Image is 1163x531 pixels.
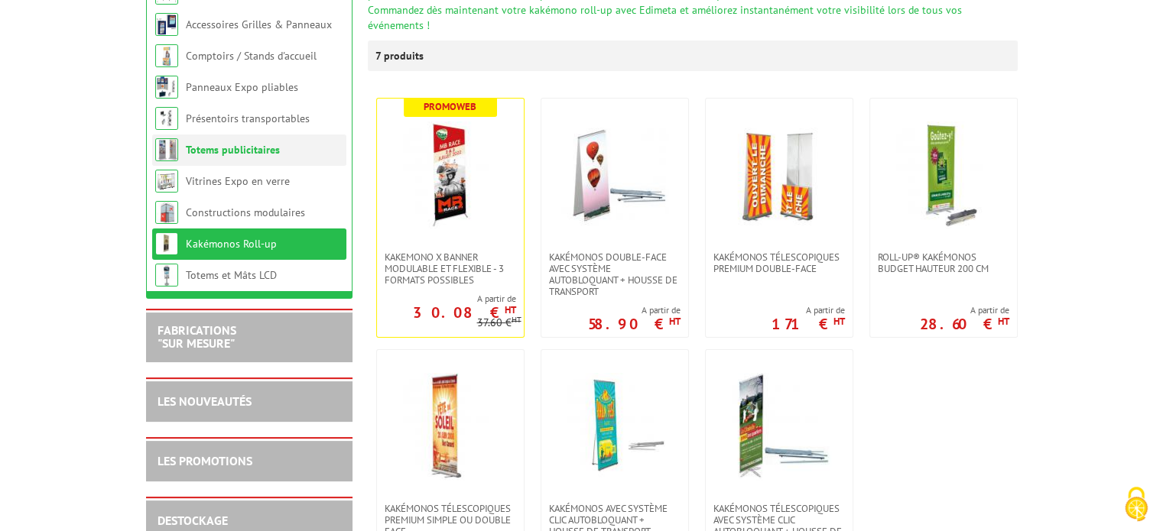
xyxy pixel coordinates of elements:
img: Roll-Up® Kakémonos Budget Hauteur 200 cm [890,121,997,228]
p: 58.90 € [588,319,681,329]
span: A partir de [377,293,516,305]
a: Totems et Mâts LCD [186,268,277,282]
p: 7 produits [375,40,433,71]
span: A partir de [588,304,681,316]
sup: HT [669,315,681,328]
a: Kakemono X Banner modulable et flexible - 3 formats possibles [377,251,524,286]
a: Panneaux Expo pliables [186,80,298,94]
sup: HT [512,314,521,325]
img: Présentoirs transportables [155,107,178,130]
img: Totems et Mâts LCD [155,264,178,287]
a: Comptoirs / Stands d'accueil [186,49,317,63]
sup: HT [833,315,845,328]
p: 28.60 € [920,319,1009,329]
a: Vitrines Expo en verre [186,174,290,188]
img: Kakémonos télescopiques Premium double-face [726,121,833,228]
a: Accessoires Grilles & Panneaux [186,18,332,31]
a: LES NOUVEAUTÉS [158,393,252,409]
span: Roll-Up® Kakémonos Budget Hauteur 200 cm [878,251,1009,274]
a: Présentoirs transportables [186,112,310,125]
sup: HT [505,303,516,316]
a: Kakémonos télescopiques Premium double-face [706,251,853,274]
span: Kakemono X Banner modulable et flexible - 3 formats possibles [385,251,516,286]
img: Cookies (fenêtre modale) [1117,485,1155,523]
b: Promoweb [424,100,476,113]
span: kakémonos double-face avec système autobloquant + housse de transport [549,251,681,297]
img: Comptoirs / Stands d'accueil [155,44,178,67]
a: Kakémonos Roll-up [186,237,277,251]
img: Totems publicitaires [155,138,178,161]
a: LES PROMOTIONS [158,453,252,468]
img: kakémonos avec système clic autobloquant + housse de transport souple [561,373,668,480]
a: Constructions modulaires [186,206,305,219]
a: DESTOCKAGE [158,513,228,528]
a: Roll-Up® Kakémonos Budget Hauteur 200 cm [870,251,1017,274]
img: Vitrines Expo en verre [155,170,178,193]
button: Cookies (fenêtre modale) [1109,479,1163,531]
img: kakémonos double-face avec système autobloquant + housse de transport [561,121,668,228]
img: Constructions modulaires [155,201,178,224]
span: A partir de [920,304,1009,316]
span: Kakémonos télescopiques Premium double-face [713,251,845,274]
a: Totems publicitaires [186,143,280,157]
img: Kakémonos Roll-up [155,232,178,255]
sup: HT [998,315,1009,328]
img: Kakémonos télescopiques Premium simple ou double face [397,373,504,480]
p: 30.08 € [413,308,516,317]
img: Accessoires Grilles & Panneaux [155,13,178,36]
a: kakémonos double-face avec système autobloquant + housse de transport [541,251,688,297]
img: Kakémonos télescopiques avec système clic autobloquant + housse de transport souple [726,373,833,480]
a: FABRICATIONS"Sur Mesure" [158,322,236,351]
p: 171 € [772,319,845,329]
img: Kakemono X Banner modulable et flexible - 3 formats possibles [397,121,504,228]
div: Commandez dès maintenant votre kakémono roll-up avec Edimeta et améliorez instantanément votre vi... [368,2,1018,33]
img: Panneaux Expo pliables [155,76,178,99]
span: A partir de [772,304,845,316]
p: 37.60 € [477,317,521,329]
